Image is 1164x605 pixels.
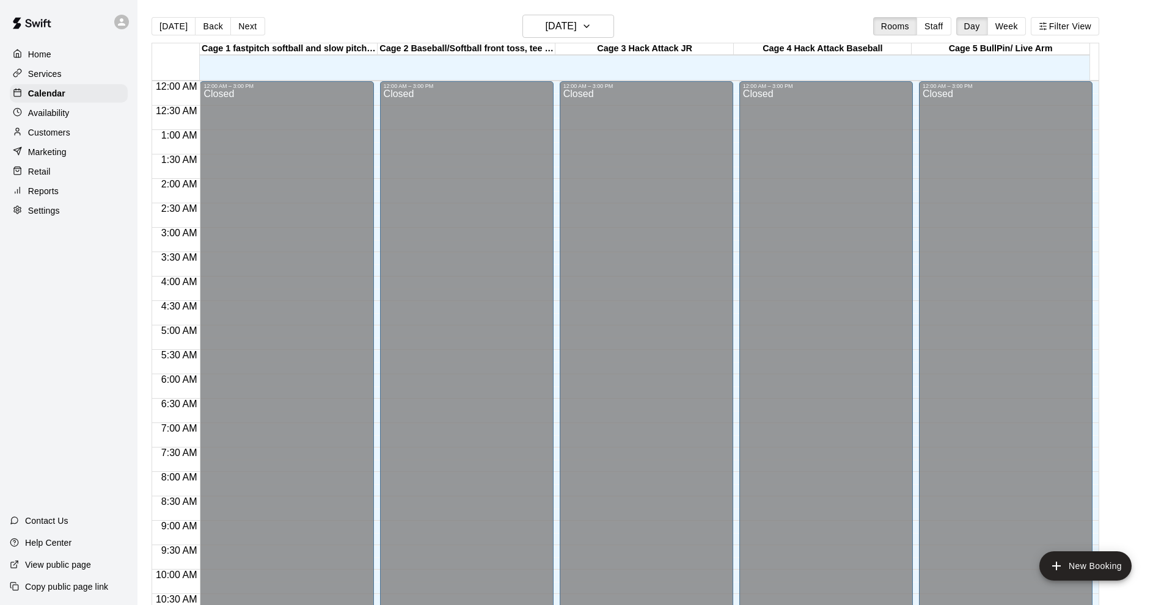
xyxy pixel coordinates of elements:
[153,570,200,580] span: 10:00 AM
[1031,17,1099,35] button: Filter View
[203,83,370,89] div: 12:00 AM – 3:00 PM
[25,515,68,527] p: Contact Us
[158,301,200,311] span: 4:30 AM
[158,228,200,238] span: 3:00 AM
[153,81,200,92] span: 12:00 AM
[195,17,231,35] button: Back
[10,162,128,181] a: Retail
[384,83,550,89] div: 12:00 AM – 3:00 PM
[28,185,59,197] p: Reports
[28,68,62,80] p: Services
[1039,551,1132,581] button: add
[153,594,200,604] span: 10:30 AM
[734,43,912,55] div: Cage 4 Hack Attack Baseball
[152,17,196,35] button: [DATE]
[923,83,1089,89] div: 12:00 AM – 3:00 PM
[25,581,108,593] p: Copy public page link
[158,350,200,360] span: 5:30 AM
[378,43,555,55] div: Cage 2 Baseball/Softball front toss, tee work , No Machine
[25,559,91,571] p: View public page
[873,17,917,35] button: Rooms
[158,496,200,507] span: 8:30 AM
[28,48,51,60] p: Home
[158,252,200,263] span: 3:30 AM
[743,83,909,89] div: 12:00 AM – 3:00 PM
[10,65,128,83] a: Services
[158,130,200,140] span: 1:00 AM
[158,154,200,165] span: 1:30 AM
[158,203,200,214] span: 2:30 AM
[28,205,60,217] p: Settings
[956,17,988,35] button: Day
[158,447,200,458] span: 7:30 AM
[912,43,1089,55] div: Cage 5 BullPin/ Live Arm
[28,165,51,178] p: Retail
[987,17,1026,35] button: Week
[563,83,730,89] div: 12:00 AM – 3:00 PM
[153,106,200,116] span: 12:30 AM
[158,325,200,336] span: 5:00 AM
[10,123,128,142] a: Customers
[10,201,128,220] a: Settings
[10,84,128,103] a: Calendar
[158,423,200,433] span: 7:00 AM
[555,43,733,55] div: Cage 3 Hack Attack JR
[158,277,200,287] span: 4:00 AM
[200,43,378,55] div: Cage 1 fastpitch softball and slow pitch softball
[158,472,200,482] span: 8:00 AM
[28,146,67,158] p: Marketing
[25,537,71,549] p: Help Center
[158,545,200,556] span: 9:30 AM
[28,107,70,119] p: Availability
[10,45,128,63] a: Home
[158,399,200,409] span: 6:30 AM
[10,143,128,161] a: Marketing
[522,15,614,38] button: [DATE]
[10,182,128,200] a: Reports
[917,17,951,35] button: Staff
[546,18,577,35] h6: [DATE]
[158,179,200,189] span: 2:00 AM
[28,126,70,139] p: Customers
[230,17,265,35] button: Next
[158,521,200,531] span: 9:00 AM
[158,374,200,385] span: 6:00 AM
[10,104,128,122] a: Availability
[28,87,65,100] p: Calendar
